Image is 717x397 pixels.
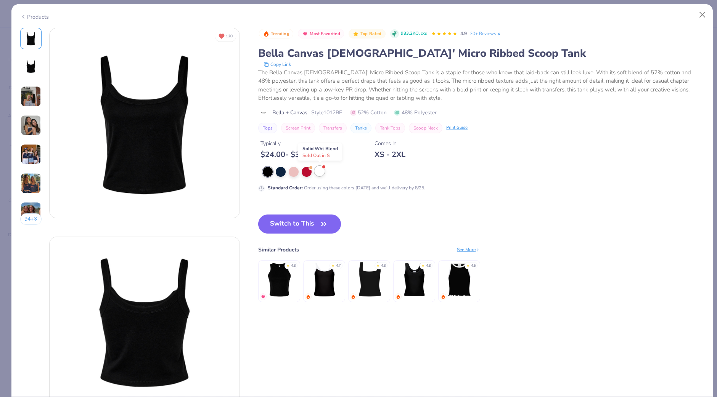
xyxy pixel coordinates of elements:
[260,150,323,159] div: $ 24.00 - $ 32.00
[350,123,371,133] button: Tanks
[350,109,387,117] span: 52% Cotton
[310,32,340,36] span: Most Favorited
[302,31,308,37] img: Most Favorited sort
[381,263,386,269] div: 4.8
[349,29,385,39] button: Badge Button
[291,263,296,269] div: 4.8
[375,139,405,147] div: Comes In
[426,263,431,269] div: 4.8
[457,246,480,253] div: See More
[258,246,299,254] div: Similar Products
[21,144,41,165] img: User generated content
[351,295,355,299] img: trending.gif
[409,123,442,133] button: Scoop Neck
[258,68,704,102] div: The Bella Canvas [DEMOGRAPHIC_DATA]' Micro Ribbed Scoop Tank is a staple for those who know that ...
[286,263,289,266] div: ★
[215,30,236,42] button: Unlike
[446,125,468,131] div: Print Guide
[22,29,40,48] img: Front
[258,46,704,61] div: Bella Canvas [DEMOGRAPHIC_DATA]' Micro Ribbed Scoop Tank
[396,295,400,299] img: trending.gif
[306,261,342,298] img: Fresh Prints Cali Camisole Top
[20,13,49,21] div: Products
[331,263,334,266] div: ★
[336,263,341,269] div: 4.7
[470,30,502,37] a: 30+ Reviews
[50,28,240,218] img: Front
[258,123,277,133] button: Tops
[261,61,293,68] button: copy to clipboard
[298,29,344,39] button: Badge Button
[695,8,710,22] button: Close
[375,150,405,159] div: XS - 2XL
[281,123,315,133] button: Screen Print
[351,261,387,298] img: Fresh Prints Sydney Square Neck Tank Top
[22,58,40,77] img: Back
[421,263,424,266] div: ★
[258,110,268,116] img: brand logo
[306,295,310,299] img: trending.gif
[259,29,293,39] button: Badge Button
[360,32,382,36] span: Top Rated
[268,185,303,191] strong: Standard Order :
[302,152,330,158] span: Sold Out in S
[396,261,432,298] img: Fresh Prints Sunset Blvd Ribbed Scoop Tank Top
[401,30,427,37] span: 983.2K Clicks
[21,86,41,107] img: User generated content
[271,32,289,36] span: Trending
[353,31,359,37] img: Top Rated sort
[460,30,467,37] span: 4.9
[272,109,307,117] span: Bella + Canvas
[261,261,297,298] img: Bella + Canvas Ladies' Micro Ribbed Racerback Tank
[441,295,445,299] img: trending.gif
[311,109,342,117] span: Style 1012BE
[376,263,379,266] div: ★
[268,184,425,191] div: Order using these colors [DATE] and we’ll delivery by 8/25.
[258,215,341,234] button: Switch to This
[298,143,342,161] div: Solid Wht Blend
[441,261,477,298] img: Fresh Prints Sasha Crop Top
[261,295,265,299] img: MostFav.gif
[260,139,323,147] div: Typically
[394,109,437,117] span: 48% Polyester
[21,115,41,136] img: User generated content
[431,28,457,40] div: 4.9 Stars
[21,173,41,194] img: User generated content
[375,123,405,133] button: Tank Tops
[21,202,41,223] img: User generated content
[471,263,476,269] div: 4.5
[466,263,469,266] div: ★
[226,34,233,38] span: 120
[319,123,347,133] button: Transfers
[20,213,42,225] button: 94+
[263,31,269,37] img: Trending sort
